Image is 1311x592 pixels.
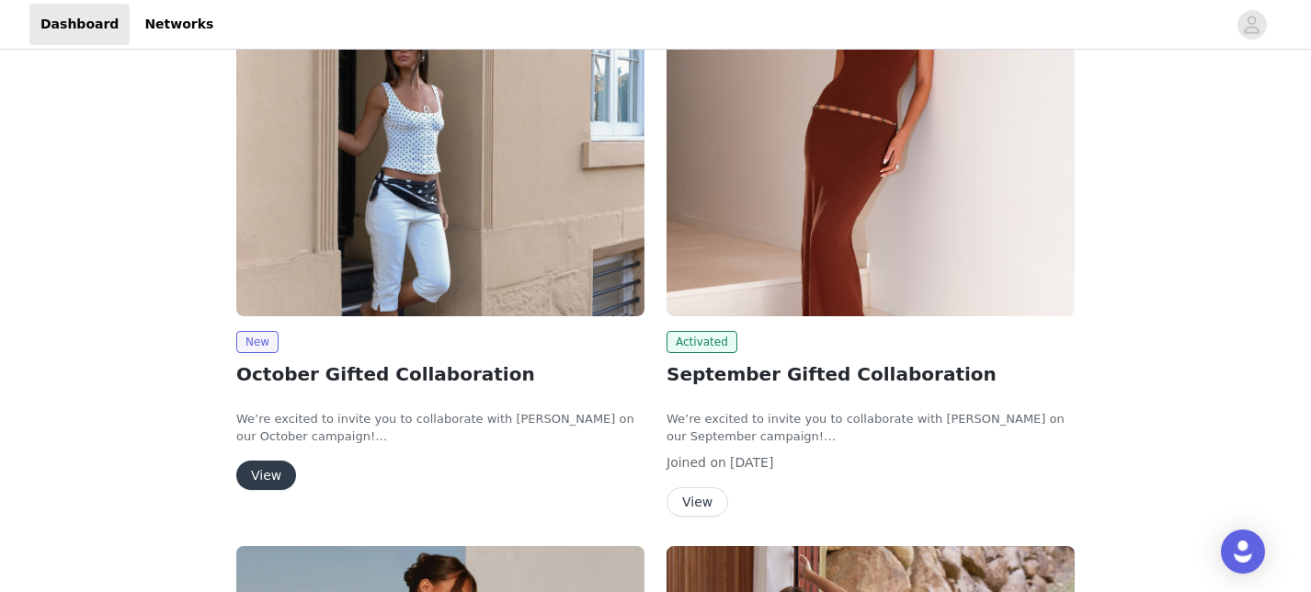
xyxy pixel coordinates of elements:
[236,461,296,490] button: View
[667,331,737,353] span: Activated
[667,487,728,517] button: View
[667,10,1075,316] img: Peppermayo AUS
[236,10,644,316] img: Peppermayo AUS
[236,360,644,388] h2: October Gifted Collaboration
[236,331,279,353] span: New
[236,469,296,483] a: View
[730,455,773,470] span: [DATE]
[133,4,224,45] a: Networks
[29,4,130,45] a: Dashboard
[667,410,1075,446] p: We’re excited to invite you to collaborate with [PERSON_NAME] on our September campaign!
[236,410,644,446] p: We’re excited to invite you to collaborate with [PERSON_NAME] on our October campaign!
[1243,10,1260,40] div: avatar
[1221,529,1265,574] div: Open Intercom Messenger
[667,360,1075,388] h2: September Gifted Collaboration
[667,455,726,470] span: Joined on
[667,495,728,509] a: View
